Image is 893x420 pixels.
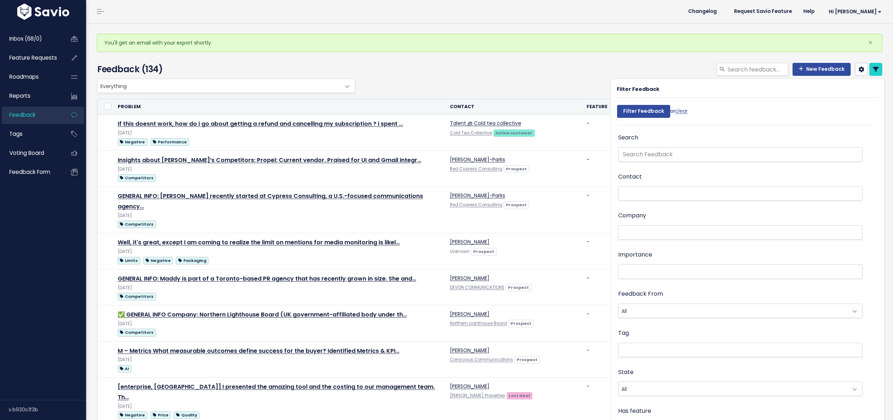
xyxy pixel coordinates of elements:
span: Negative [143,257,173,264]
a: [PERSON_NAME]-Parks [450,156,505,163]
img: logo-white.9d6f32f41409.svg [15,4,71,20]
a: Competitors [118,292,156,301]
a: Prospect [508,319,534,327]
strong: Prospect [506,166,527,172]
strong: Prospect [508,285,529,290]
a: [PERSON_NAME] Properties [450,393,505,398]
th: Contact [446,99,582,115]
span: Negative [118,138,147,146]
span: Hi [PERSON_NAME] [829,9,882,14]
div: [DATE] [118,403,441,410]
a: Feedback [2,107,60,123]
label: State [618,367,634,378]
span: Inbox (68/0) [9,35,42,42]
h4: Feedback (134) [97,63,352,76]
th: Problem [113,99,446,115]
strong: Prospect [517,357,537,363]
a: Prospect [504,165,529,172]
span: Voting Board [9,149,44,157]
a: New Feedback [793,63,851,76]
strong: Prospect [511,320,531,326]
a: Competitors [118,328,156,337]
a: [PERSON_NAME] [450,383,489,390]
strong: Active customer [495,130,532,136]
div: [DATE] [118,129,441,137]
td: - [582,341,612,377]
span: Everything [98,79,340,93]
button: Close [861,34,880,51]
input: Filter Feedback [617,105,670,118]
span: Reports [9,92,30,100]
a: Tags [2,126,60,142]
strong: Filter Feedback [617,86,659,93]
a: clear [675,107,688,115]
span: Everything [97,79,355,93]
a: Roadmaps [2,69,60,85]
span: Negative [118,411,147,419]
th: Feature [582,99,612,115]
a: AI [118,364,131,373]
a: M – Metrics What measurable outcomes define success for the buyer? Identified Metrics & KPI… [118,347,399,355]
a: GENERAL INFO: [PERSON_NAME] recently started at Cypress Consulting, a U.S.-focused communications... [118,192,423,211]
strong: Prospect [473,249,494,254]
a: [PERSON_NAME] [450,274,489,282]
a: Limits [118,256,140,265]
a: Red Cypress Consulting [450,166,502,172]
a: Voting Board [2,145,60,161]
span: All [618,304,863,318]
a: Insights about [PERSON_NAME]’s Competitors: Propel: Current vendor. Praised for UI and Gmail integr… [118,156,421,164]
label: Importance [618,250,652,260]
input: Search Feedback [618,147,863,162]
a: Talent @ Cold tea collective [450,120,521,127]
a: Packaging [176,256,208,265]
span: Feature Requests [9,54,57,61]
td: - [582,187,612,233]
div: [DATE] [118,248,441,255]
a: Cold Tea Collective [450,130,492,136]
a: Reports [2,88,60,104]
input: Search feedback... [727,63,788,76]
strong: Lost deal [509,393,530,398]
a: Red Cypress Consulting [450,202,502,208]
a: Well, it's great, except I am coming to realize the limit on mentions for media monitoring is likel… [118,238,400,246]
a: Active customer [493,129,535,136]
a: Price [150,410,171,419]
label: Tag [618,328,629,338]
a: Hi [PERSON_NAME] [820,6,887,17]
span: Competitors [118,293,156,300]
a: Conscious Communications [450,357,513,363]
a: Competitors [118,220,156,229]
span: × [868,37,873,49]
a: if this doesnt work, how do i go about getting a refund and cancelling my subscription ? i spent … [118,120,403,128]
label: Feedback From [618,289,663,299]
a: Negative [118,410,147,419]
div: v.b930c1f3b [9,400,86,419]
span: Competitors [118,174,156,182]
a: Feature Requests [2,50,60,66]
a: Competitors [118,173,156,182]
a: ✅ GENERAL INFO Company: Northern Lighthouse Board (UK government-affiliated body under th… [118,310,407,319]
div: [DATE] [118,320,441,328]
span: Performance [150,138,189,146]
td: - [582,233,612,269]
a: GENERAL INFO: Maddy is part of a Toronto-based PR agency that has recently grown in size. She and… [118,274,416,283]
a: [PERSON_NAME] [450,310,489,318]
span: Competitors [118,329,156,336]
a: Performance [150,137,189,146]
span: Packaging [176,257,208,264]
a: Quality [174,410,199,419]
span: Roadmaps [9,73,39,80]
span: Changelog [688,9,717,14]
a: Negative [143,256,173,265]
div: [DATE] [118,166,441,173]
a: [enterprise, [GEOGRAPHIC_DATA]] I presented the amazing tool and the costing to our management te... [118,383,435,401]
span: Limits [118,257,140,264]
label: Search [618,133,638,143]
span: All [619,382,848,396]
span: Tags [9,130,23,138]
div: [DATE] [118,212,441,220]
div: or [617,101,688,125]
a: Northern Lighthouse Board [450,320,507,326]
a: Request Savio Feature [728,6,798,17]
a: Help [798,6,820,17]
